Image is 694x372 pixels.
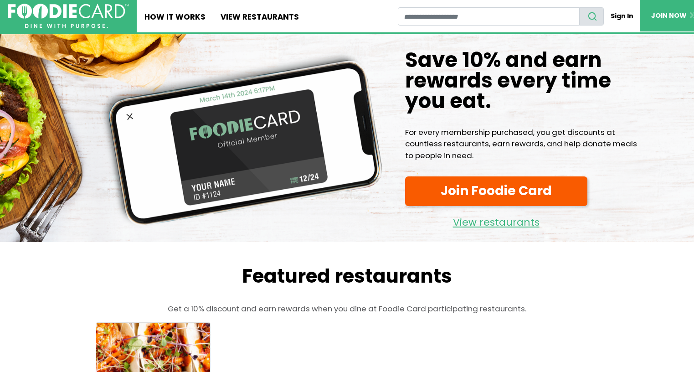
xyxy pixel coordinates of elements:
[405,210,587,231] a: View restaurants
[604,7,640,25] a: Sign In
[74,303,621,315] p: Get a 10% discount and earn rewards when you dine at Foodie Card participating restaurants.
[579,7,604,26] button: search
[8,4,129,28] img: FoodieCard; Eat, Drink, Save, Donate
[398,7,580,26] input: restaurant search
[405,176,587,206] a: Join Foodie Card
[74,265,621,288] h2: Featured restaurants
[405,50,643,112] h1: Save 10% and earn rewards every time you eat.
[405,127,643,161] p: For every membership purchased, you get discounts at countless restaurants, earn rewards, and hel...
